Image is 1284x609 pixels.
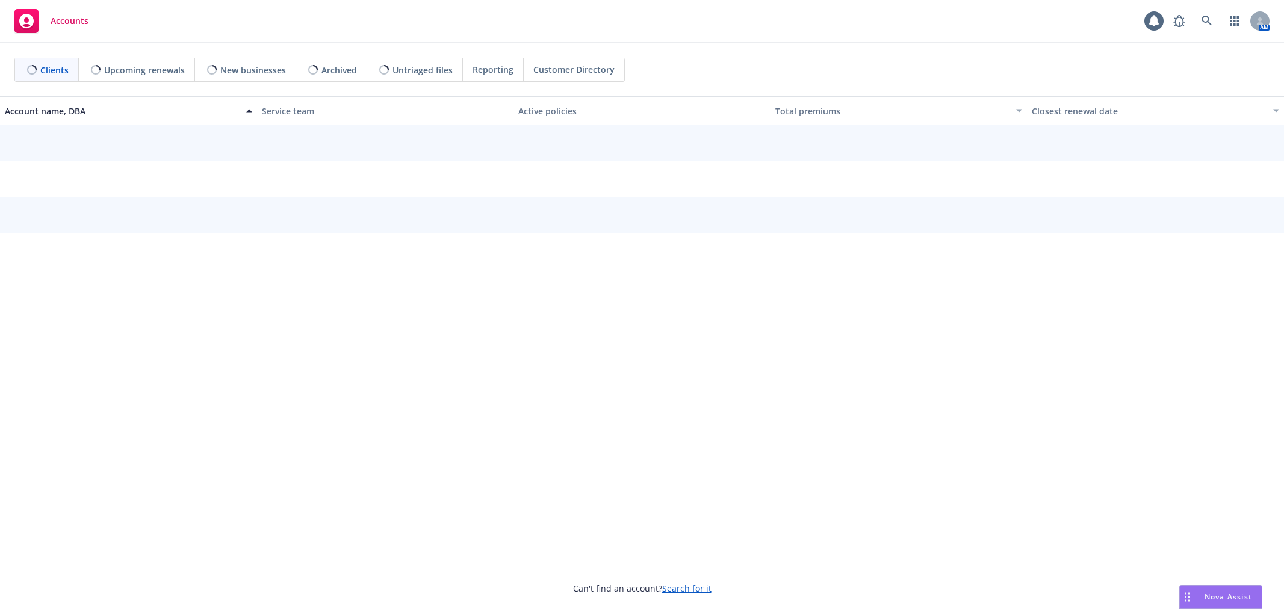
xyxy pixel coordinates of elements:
div: Drag to move [1180,586,1195,608]
span: New businesses [220,64,286,76]
a: Accounts [10,4,93,38]
button: Closest renewal date [1027,96,1284,125]
span: Can't find an account? [573,582,712,595]
button: Nova Assist [1179,585,1262,609]
a: Search for it [662,583,712,594]
div: Active policies [518,105,766,117]
span: Untriaged files [392,64,453,76]
span: Nova Assist [1205,592,1252,602]
div: Account name, DBA [5,105,239,117]
span: Customer Directory [533,63,615,76]
span: Accounts [51,16,88,26]
a: Switch app [1223,9,1247,33]
div: Service team [262,105,509,117]
button: Total premiums [771,96,1028,125]
span: Reporting [473,63,513,76]
span: Clients [40,64,69,76]
span: Upcoming renewals [104,64,185,76]
button: Service team [257,96,514,125]
div: Total premiums [775,105,1010,117]
span: Archived [321,64,357,76]
div: Closest renewal date [1032,105,1266,117]
a: Report a Bug [1167,9,1191,33]
a: Search [1195,9,1219,33]
button: Active policies [513,96,771,125]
